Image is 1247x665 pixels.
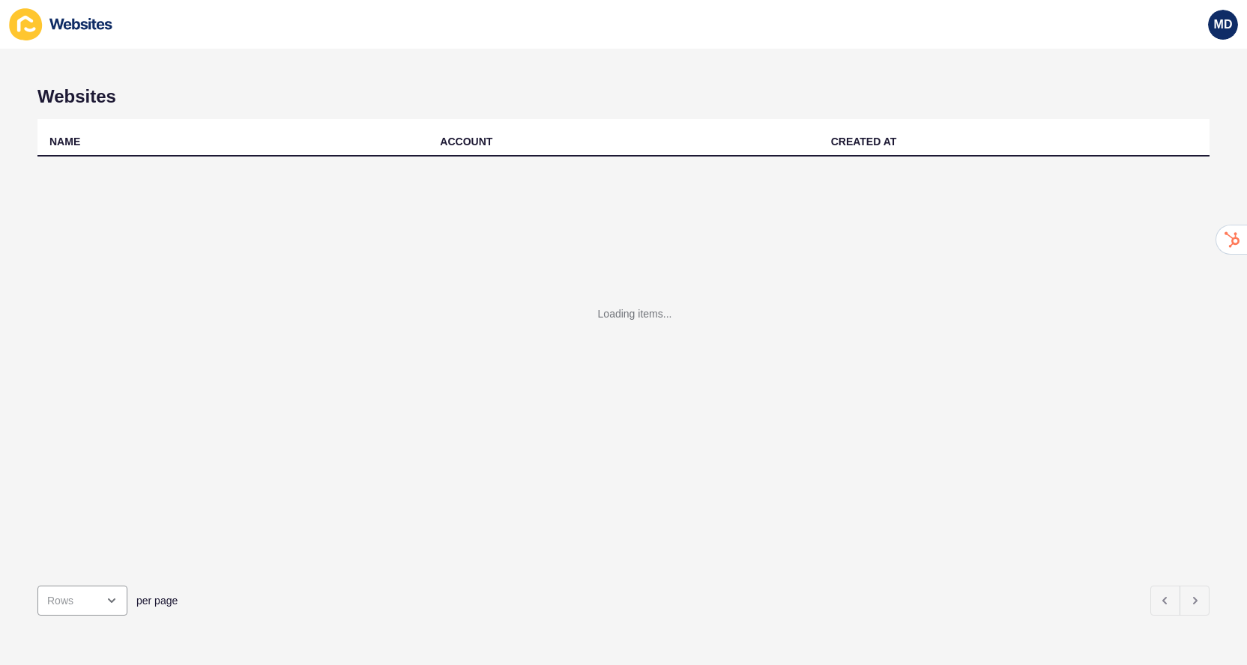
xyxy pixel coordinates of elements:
[831,134,897,149] div: CREATED AT
[598,306,672,321] div: Loading items...
[49,134,80,149] div: NAME
[136,593,178,608] span: per page
[1214,17,1233,32] span: MD
[440,134,492,149] div: ACCOUNT
[37,86,1210,107] h1: Websites
[37,586,127,616] div: open menu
